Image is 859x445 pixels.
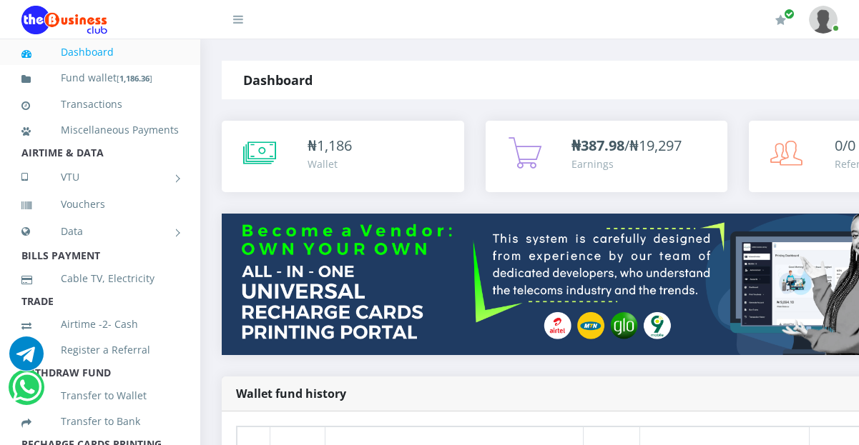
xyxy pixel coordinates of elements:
span: 1,186 [317,136,352,155]
div: Earnings [571,156,682,171]
a: Vouchers [21,188,179,221]
a: ₦387.98/₦19,297 Earnings [486,121,728,192]
span: 0/0 [835,136,855,155]
a: Airtime -2- Cash [21,308,179,341]
strong: Dashboard [243,71,313,89]
a: Miscellaneous Payments [21,114,179,146]
a: Chat for support [9,347,44,371]
a: ₦1,186 Wallet [222,121,464,192]
a: Fund wallet[1,186.36] [21,61,179,95]
span: /₦19,297 [571,136,682,155]
a: Transfer to Bank [21,405,179,438]
b: 1,186.36 [119,73,149,84]
div: ₦ [308,135,352,156]
img: Logo [21,6,107,34]
b: ₦387.98 [571,136,624,155]
div: Wallet [308,156,352,171]
span: Renew/Upgrade Subscription [784,9,795,19]
a: Transfer to Wallet [21,379,179,412]
a: Dashboard [21,36,179,69]
small: [ ] [117,73,152,84]
a: Chat for support [12,381,41,404]
a: Cable TV, Electricity [21,262,179,295]
img: User [809,6,838,34]
a: VTU [21,159,179,195]
a: Register a Referral [21,334,179,366]
a: Data [21,214,179,249]
strong: Wallet fund history [236,386,346,401]
i: Renew/Upgrade Subscription [775,14,786,26]
a: Transactions [21,88,179,121]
